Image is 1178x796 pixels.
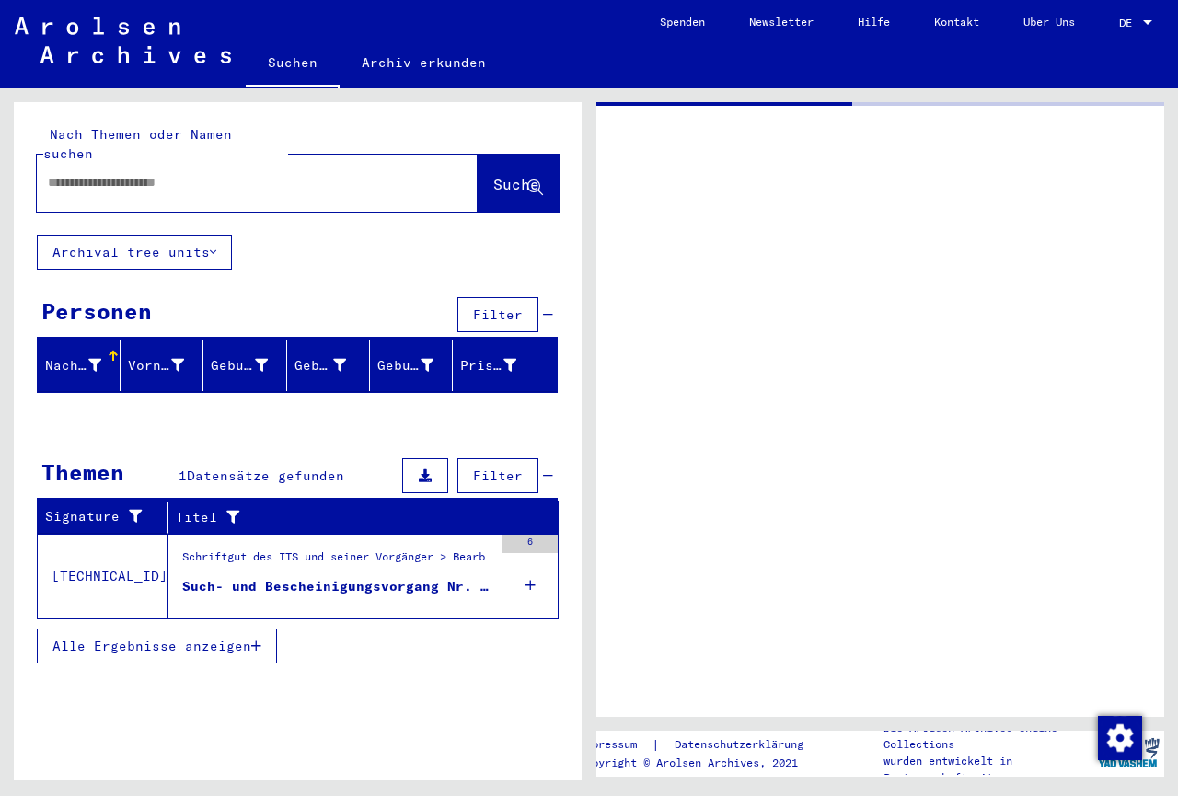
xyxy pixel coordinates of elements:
[182,548,493,574] div: Schriftgut des ITS und seiner Vorgänger > Bearbeitung von Anfragen > Fallbezogene [MEDICAL_DATA] ...
[453,340,557,391] mat-header-cell: Prisoner #
[15,17,231,63] img: Arolsen_neg.svg
[473,306,523,323] span: Filter
[294,351,369,380] div: Geburt‏
[370,340,453,391] mat-header-cell: Geburtsdatum
[478,155,559,212] button: Suche
[38,534,168,618] td: [TECHNICAL_ID]
[460,351,539,380] div: Prisoner #
[883,753,1093,786] p: wurden entwickelt in Partnerschaft mit
[493,175,539,193] span: Suche
[41,294,152,328] div: Personen
[45,507,154,526] div: Signature
[377,351,456,380] div: Geburtsdatum
[377,356,433,375] div: Geburtsdatum
[502,535,558,553] div: 6
[41,456,124,489] div: Themen
[182,577,493,596] div: Such- und Bescheinigungsvorgang Nr. 762.397 für [PERSON_NAME] geboren [DEMOGRAPHIC_DATA]
[128,351,207,380] div: Vorname
[579,755,826,771] p: Copyright © Arolsen Archives, 2021
[37,629,277,663] button: Alle Ergebnisse anzeigen
[1098,716,1142,760] img: Zustimmung ändern
[294,356,346,375] div: Geburt‏
[660,735,826,755] a: Datenschutzerklärung
[460,356,516,375] div: Prisoner #
[1119,17,1139,29] span: DE
[45,356,101,375] div: Nachname
[579,735,652,755] a: Impressum
[128,356,184,375] div: Vorname
[43,126,232,162] mat-label: Nach Themen oder Namen suchen
[121,340,203,391] mat-header-cell: Vorname
[203,340,286,391] mat-header-cell: Geburtsname
[176,508,522,527] div: Titel
[52,638,251,654] span: Alle Ergebnisse anzeigen
[211,351,290,380] div: Geburtsname
[1094,730,1163,776] img: yv_logo.png
[457,458,538,493] button: Filter
[37,235,232,270] button: Archival tree units
[45,351,124,380] div: Nachname
[1097,715,1141,759] div: Zustimmung ändern
[473,467,523,484] span: Filter
[38,340,121,391] mat-header-cell: Nachname
[340,40,508,85] a: Archiv erkunden
[187,467,344,484] span: Datensätze gefunden
[176,502,540,532] div: Titel
[179,467,187,484] span: 1
[45,502,172,532] div: Signature
[246,40,340,88] a: Suchen
[579,735,826,755] div: |
[287,340,370,391] mat-header-cell: Geburt‏
[457,297,538,332] button: Filter
[883,720,1093,753] p: Die Arolsen Archives Online-Collections
[211,356,267,375] div: Geburtsname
